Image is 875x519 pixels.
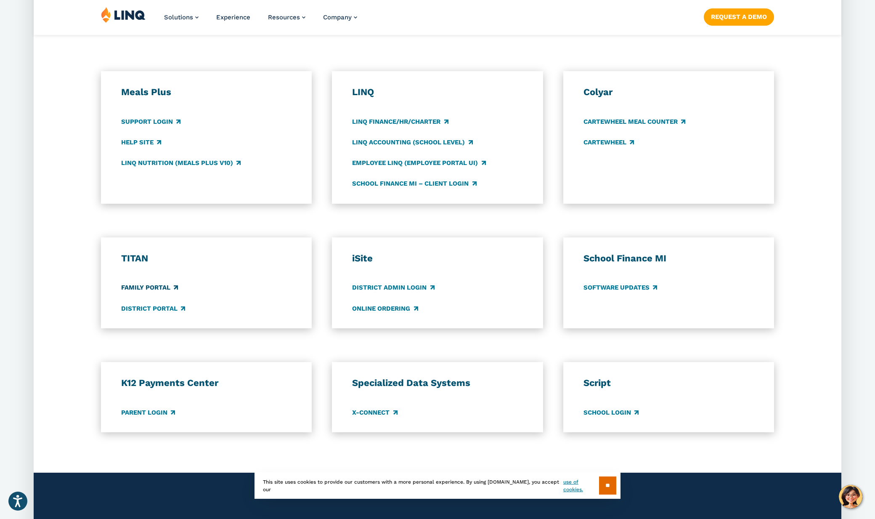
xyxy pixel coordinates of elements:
[323,13,352,21] span: Company
[121,117,180,126] a: Support Login
[352,283,434,293] a: District Admin Login
[121,158,241,168] a: LINQ Nutrition (Meals Plus v10)
[583,138,634,147] a: CARTEWHEEL
[323,13,357,21] a: Company
[121,253,292,264] h3: TITAN
[352,158,485,168] a: Employee LINQ (Employee Portal UI)
[583,117,685,126] a: CARTEWHEEL Meal Counter
[352,408,397,417] a: X-Connect
[164,13,199,21] a: Solutions
[839,485,862,508] button: Hello, have a question? Let’s chat.
[563,478,599,493] a: use of cookies.
[255,472,620,499] div: This site uses cookies to provide our customers with a more personal experience. By using [DOMAIN...
[101,7,146,23] img: LINQ | K‑12 Software
[268,13,300,21] span: Resources
[164,7,357,35] nav: Primary Navigation
[704,8,774,25] a: Request a Demo
[121,86,292,98] h3: Meals Plus
[352,253,522,264] h3: iSite
[704,7,774,25] nav: Button Navigation
[352,304,418,313] a: Online Ordering
[121,283,178,293] a: Family Portal
[268,13,305,21] a: Resources
[121,408,175,417] a: Parent Login
[164,13,193,21] span: Solutions
[121,304,185,313] a: District Portal
[583,86,754,98] h3: Colyar
[583,283,657,293] a: Software Updates
[352,86,522,98] h3: LINQ
[121,377,292,389] h3: K12 Payments Center
[352,138,472,147] a: LINQ Accounting (school level)
[583,253,754,264] h3: School Finance MI
[583,377,754,389] h3: Script
[352,179,476,188] a: School Finance MI – Client Login
[352,377,522,389] h3: Specialized Data Systems
[352,117,448,126] a: LINQ Finance/HR/Charter
[583,408,639,417] a: School Login
[216,13,250,21] a: Experience
[121,138,161,147] a: Help Site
